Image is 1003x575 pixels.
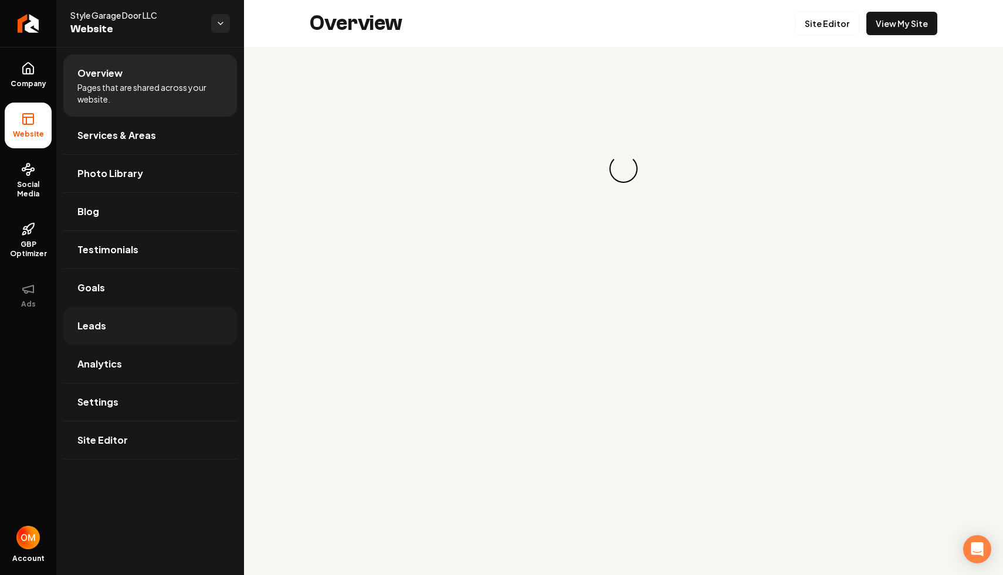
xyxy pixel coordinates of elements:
span: Site Editor [77,433,128,447]
span: Social Media [5,180,52,199]
button: Ads [5,273,52,318]
a: View My Site [866,12,937,35]
img: Rebolt Logo [18,14,39,33]
a: Blog [63,193,237,230]
span: Style Garage Door LLC [70,9,202,21]
span: Analytics [77,357,122,371]
span: Leads [77,319,106,333]
a: Site Editor [795,12,859,35]
span: GBP Optimizer [5,240,52,258]
span: Photo Library [77,166,143,181]
span: Ads [16,300,40,309]
h2: Overview [310,12,402,35]
a: Testimonials [63,231,237,268]
span: Testimonials [77,243,138,257]
a: Site Editor [63,421,237,459]
span: Overview [77,66,123,80]
span: Services & Areas [77,128,156,142]
a: Analytics [63,345,237,383]
a: Social Media [5,153,52,208]
a: GBP Optimizer [5,213,52,268]
a: Company [5,52,52,98]
span: Company [6,79,51,89]
span: Website [8,130,49,139]
span: Settings [77,395,118,409]
a: Goals [63,269,237,307]
div: Open Intercom Messenger [963,535,991,563]
a: Services & Areas [63,117,237,154]
a: Settings [63,383,237,421]
button: Open user button [16,526,40,549]
div: Loading [605,150,642,187]
span: Goals [77,281,105,295]
span: Blog [77,205,99,219]
a: Leads [63,307,237,345]
a: Photo Library [63,155,237,192]
img: Omar Molai [16,526,40,549]
span: Pages that are shared across your website. [77,81,223,105]
span: Website [70,21,202,38]
span: Account [12,554,45,563]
